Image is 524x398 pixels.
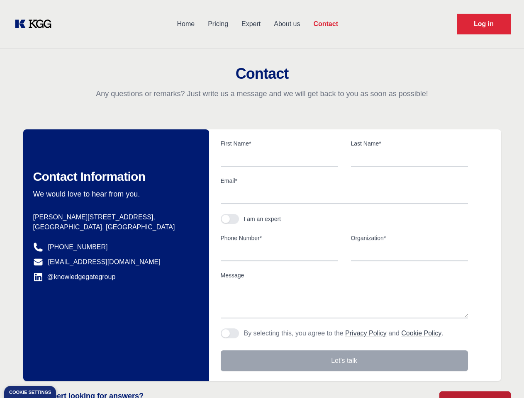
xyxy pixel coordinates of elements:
a: Privacy Policy [345,330,387,337]
p: We would love to hear from you. [33,189,196,199]
label: Email* [221,177,468,185]
a: [EMAIL_ADDRESS][DOMAIN_NAME] [48,257,161,267]
h2: Contact Information [33,169,196,184]
p: [GEOGRAPHIC_DATA], [GEOGRAPHIC_DATA] [33,222,196,232]
p: [PERSON_NAME][STREET_ADDRESS], [33,212,196,222]
div: Cookie settings [9,390,51,395]
a: About us [267,13,307,35]
label: Phone Number* [221,234,338,242]
label: Organization* [351,234,468,242]
a: Contact [307,13,345,35]
p: By selecting this, you agree to the and . [244,328,444,338]
h2: Contact [10,66,514,82]
a: Cookie Policy [401,330,441,337]
a: Request Demo [457,14,511,34]
div: I am an expert [244,215,281,223]
p: Any questions or remarks? Just write us a message and we will get back to you as soon as possible! [10,89,514,99]
label: First Name* [221,139,338,148]
iframe: Chat Widget [483,358,524,398]
a: Home [170,13,201,35]
a: [PHONE_NUMBER] [48,242,108,252]
button: Let's talk [221,350,468,371]
a: KOL Knowledge Platform: Talk to Key External Experts (KEE) [13,17,58,31]
label: Message [221,271,468,279]
a: @knowledgegategroup [33,272,116,282]
a: Pricing [201,13,235,35]
a: Expert [235,13,267,35]
label: Last Name* [351,139,468,148]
